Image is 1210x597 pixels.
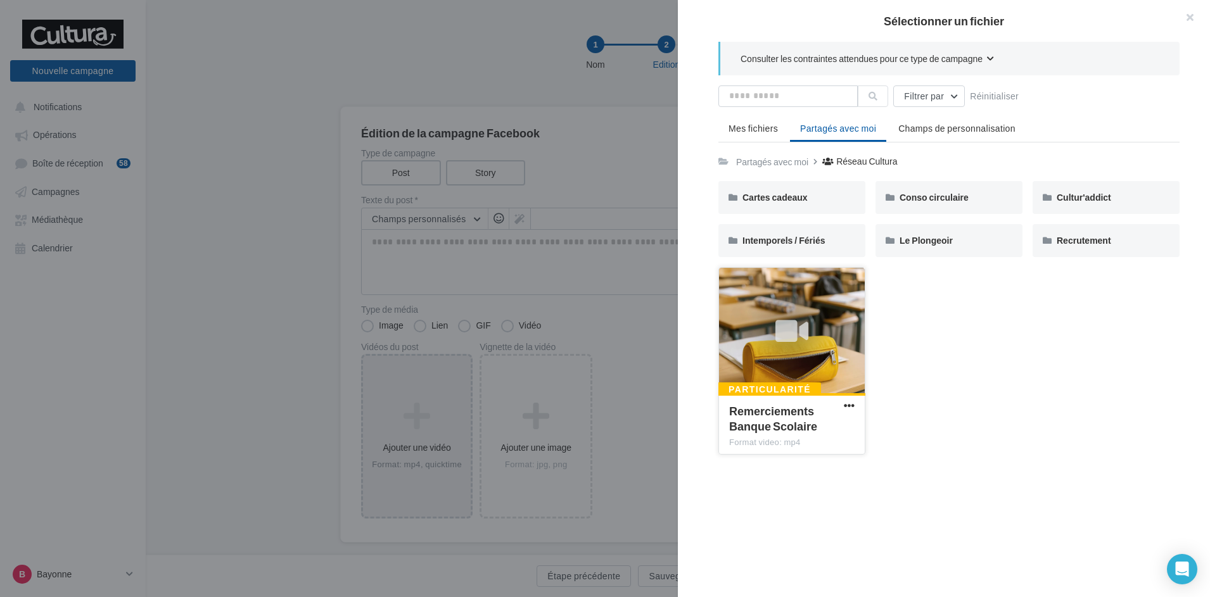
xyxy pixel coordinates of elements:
[800,123,876,134] span: Partagés avec moi
[736,156,808,168] div: Partagés avec moi
[729,437,855,448] div: Format video: mp4
[893,85,965,107] button: Filtrer par
[742,192,808,203] span: Cartes cadeaux
[729,123,778,134] span: Mes fichiers
[900,192,969,203] span: Conso circulaire
[729,404,817,433] span: Remerciements Banque Scolaire
[698,15,1190,27] h2: Sélectionner un fichier
[742,235,825,246] span: Intemporels / Fériés
[1167,554,1197,584] div: Open Intercom Messenger
[965,89,1024,104] button: Réinitialiser
[741,52,994,68] button: Consulter les contraintes attendues pour ce type de campagne
[1057,235,1111,246] span: Recrutement
[1057,192,1111,203] span: Cultur'addict
[741,53,983,65] span: Consulter les contraintes attendues pour ce type de campagne
[718,382,821,396] div: Particularité
[900,235,953,246] span: Le Plongeoir
[898,123,1016,134] span: Champs de personnalisation
[836,155,897,168] div: Réseau Cultura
